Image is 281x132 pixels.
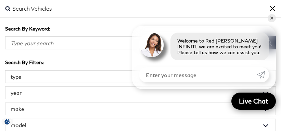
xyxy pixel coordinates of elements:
[139,67,257,82] input: Enter your message
[170,33,269,60] div: Welcome to Red [PERSON_NAME] INFINITI, we are excited to meet you! Please tell us how we can assi...
[235,97,272,105] span: Live Chat
[139,33,164,57] img: Agent profile photo
[257,67,269,82] a: Submit
[231,93,276,110] a: Live Chat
